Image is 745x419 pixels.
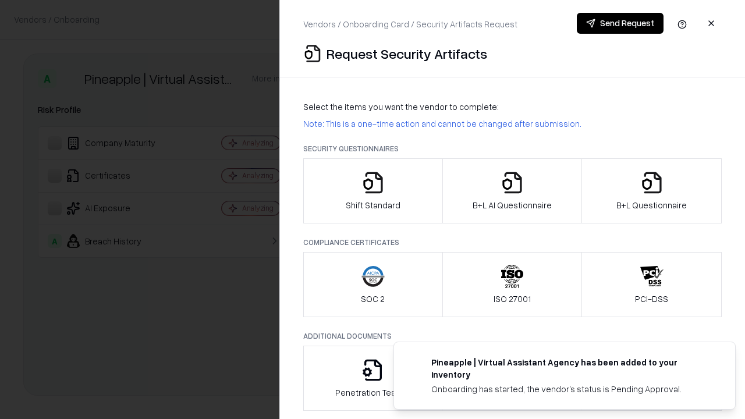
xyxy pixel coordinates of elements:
[303,252,443,317] button: SOC 2
[494,293,531,305] p: ISO 27001
[303,144,722,154] p: Security Questionnaires
[616,199,687,211] p: B+L Questionnaire
[361,293,385,305] p: SOC 2
[303,331,722,341] p: Additional Documents
[303,158,443,223] button: Shift Standard
[303,118,722,130] p: Note: This is a one-time action and cannot be changed after submission.
[442,252,583,317] button: ISO 27001
[303,18,517,30] p: Vendors / Onboarding Card / Security Artifacts Request
[346,199,400,211] p: Shift Standard
[442,158,583,223] button: B+L AI Questionnaire
[635,293,668,305] p: PCI-DSS
[577,13,664,34] button: Send Request
[581,158,722,223] button: B+L Questionnaire
[581,252,722,317] button: PCI-DSS
[303,101,722,113] p: Select the items you want the vendor to complete:
[431,356,707,381] div: Pineapple | Virtual Assistant Agency has been added to your inventory
[408,356,422,370] img: trypineapple.com
[335,386,410,399] p: Penetration Testing
[327,44,487,63] p: Request Security Artifacts
[473,199,552,211] p: B+L AI Questionnaire
[431,383,707,395] div: Onboarding has started, the vendor's status is Pending Approval.
[303,346,443,411] button: Penetration Testing
[303,237,722,247] p: Compliance Certificates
